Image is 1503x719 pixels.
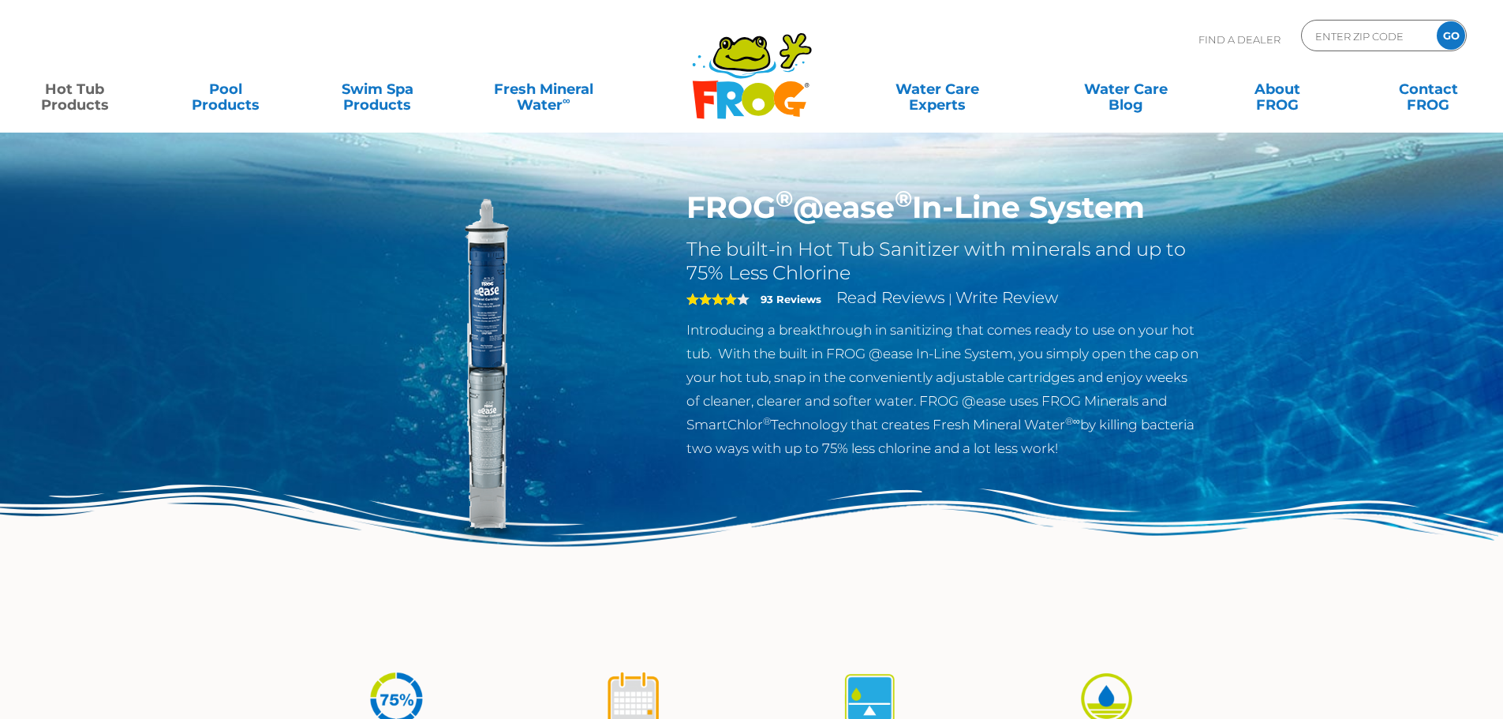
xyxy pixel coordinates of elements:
[1370,73,1487,105] a: ContactFROG
[1218,73,1336,105] a: AboutFROG
[302,189,664,551] img: inline-system.png
[842,73,1033,105] a: Water CareExperts
[686,318,1202,460] p: Introducing a breakthrough in sanitizing that comes ready to use on your hot tub. With the built ...
[1437,21,1465,50] input: GO
[469,73,617,105] a: Fresh MineralWater∞
[1067,73,1184,105] a: Water CareBlog
[1198,20,1281,59] p: Find A Dealer
[319,73,436,105] a: Swim SpaProducts
[686,293,737,305] span: 4
[776,185,793,212] sup: ®
[1314,24,1420,47] input: Zip Code Form
[955,288,1058,307] a: Write Review
[1065,415,1080,427] sup: ®∞
[948,291,952,306] span: |
[761,293,821,305] strong: 93 Reviews
[563,94,570,107] sup: ∞
[836,288,945,307] a: Read Reviews
[167,73,285,105] a: PoolProducts
[686,238,1202,285] h2: The built-in Hot Tub Sanitizer with minerals and up to 75% Less Chlorine
[895,185,912,212] sup: ®
[686,189,1202,226] h1: FROG @ease In-Line System
[16,73,133,105] a: Hot TubProducts
[763,415,771,427] sup: ®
